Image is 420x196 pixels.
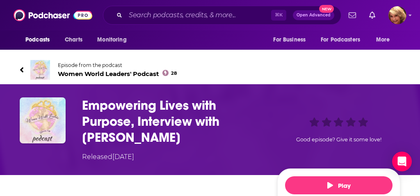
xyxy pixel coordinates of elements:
[388,6,406,24] img: User Profile
[103,6,341,25] div: Search podcasts, credits, & more...
[285,176,393,194] button: Play
[392,152,412,171] div: Open Intercom Messenger
[319,5,334,13] span: New
[97,34,126,46] span: Monitoring
[388,6,406,24] button: Show profile menu
[171,71,177,75] span: 28
[297,13,331,17] span: Open Advanced
[327,182,351,189] span: Play
[388,6,406,24] span: Logged in as SuzNiles
[273,34,306,46] span: For Business
[14,7,92,23] img: Podchaser - Follow, Share and Rate Podcasts
[366,8,379,22] a: Show notifications dropdown
[126,9,271,22] input: Search podcasts, credits, & more...
[20,32,60,48] button: open menu
[91,32,137,48] button: open menu
[58,62,177,68] span: Episode from the podcast
[345,8,359,22] a: Show notifications dropdown
[271,10,286,21] span: ⌘ K
[370,32,400,48] button: open menu
[58,70,177,78] span: Women World Leaders' Podcast
[82,97,264,145] h3: Empowering Lives with Purpose, Interview with Tina Wanamaker
[59,32,87,48] a: Charts
[376,34,390,46] span: More
[30,60,50,80] img: Women World Leaders' Podcast
[20,97,66,143] img: Empowering Lives with Purpose, Interview with Tina Wanamaker
[321,34,360,46] span: For Podcasters
[82,152,134,162] div: Released [DATE]
[267,32,316,48] button: open menu
[20,60,400,80] a: Women World Leaders' PodcastEpisode from the podcastWomen World Leaders' Podcast28
[293,10,334,20] button: Open AdvancedNew
[296,136,381,143] span: Good episode? Give it some love!
[65,34,82,46] span: Charts
[315,32,372,48] button: open menu
[25,34,50,46] span: Podcasts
